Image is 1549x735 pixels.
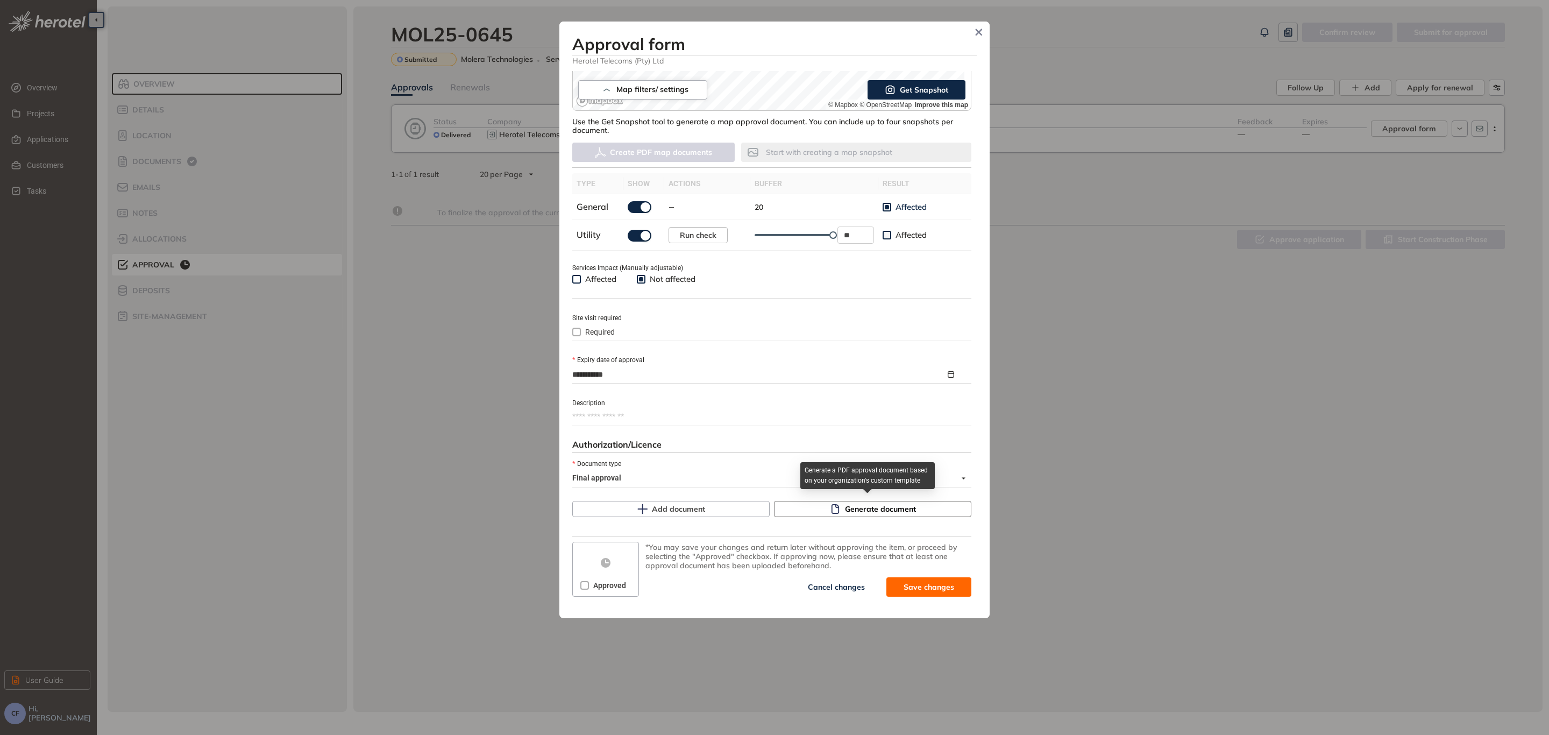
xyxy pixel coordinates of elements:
[859,101,912,109] a: OpenStreetMap
[808,581,865,593] span: Cancel changes
[572,173,623,194] th: type
[800,462,935,489] div: Generate a PDF approval document based on your organization's custom template
[623,173,664,194] th: show
[572,34,977,54] h3: Approval form
[578,80,707,100] button: Map filters/ settings
[868,80,965,100] button: Get Snapshot
[971,24,987,40] button: Close
[891,202,931,213] span: Affected
[577,201,608,212] span: General
[572,111,971,136] div: Use the Get Snapshot tool to generate a map approval document. You can include up to four snapsho...
[572,408,971,426] textarea: Description
[645,274,700,285] span: Not affected
[750,173,878,194] th: buffer
[669,227,728,243] button: Run check
[774,501,971,517] button: Generate document
[915,101,968,109] a: Improve this map
[572,398,605,408] label: Description
[572,55,977,66] span: Herotel Telecoms (Pty) Ltd
[572,439,662,450] span: Authorization/Licence
[577,229,601,240] span: Utility
[581,326,619,338] span: Required
[652,503,705,515] span: Add document
[572,501,770,517] button: Add document
[845,503,916,515] span: Generate document
[572,470,965,487] span: Final approval
[572,263,683,273] label: Services Impact (Manually adjustable)
[572,313,622,323] label: Site visit required
[828,101,858,109] a: Mapbox
[664,194,750,220] td: —
[791,577,882,597] button: Cancel changes
[886,577,971,597] button: Save changes
[581,274,621,285] span: Affected
[572,369,946,380] input: Expiry date of approval
[576,95,623,107] a: Mapbox logo
[891,230,931,241] span: Affected
[904,581,954,593] span: Save changes
[645,543,971,570] div: *You may save your changes and return later without approving the item, or proceed by selecting t...
[572,459,621,469] label: Document type
[680,229,716,241] span: Run check
[878,173,971,194] th: result
[755,202,763,212] span: 20
[616,85,688,94] span: Map filters/ settings
[900,84,948,96] span: Get Snapshot
[572,355,644,365] label: Expiry date of approval
[664,173,750,194] th: actions
[589,579,630,591] span: Approved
